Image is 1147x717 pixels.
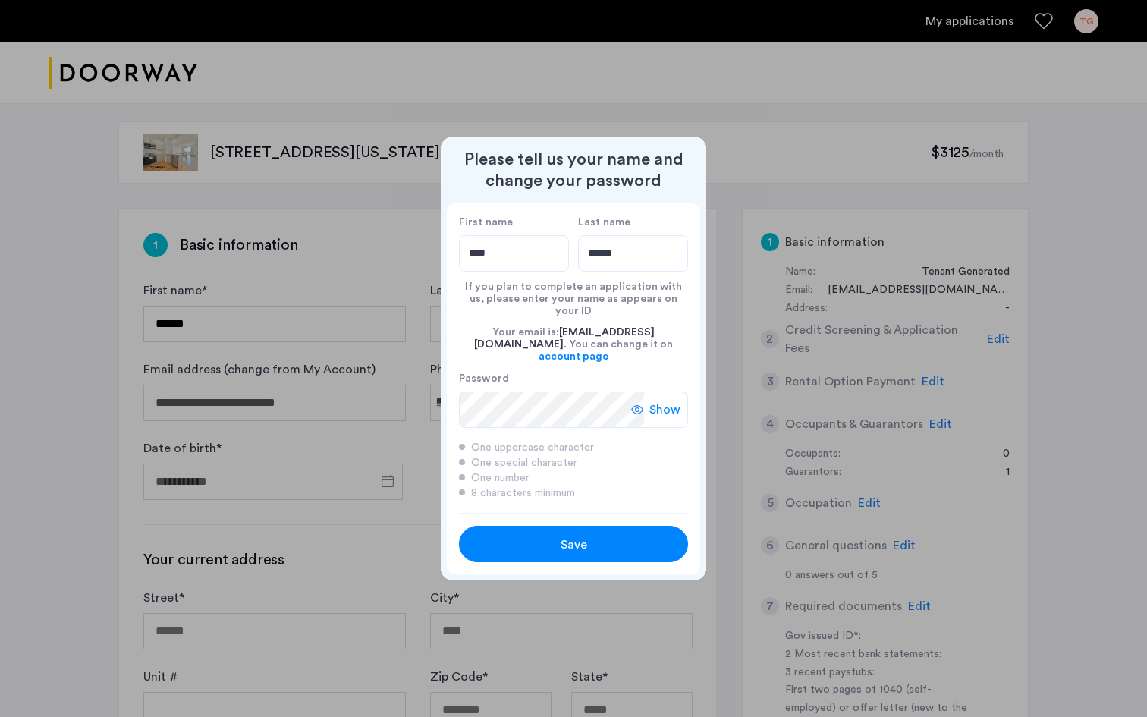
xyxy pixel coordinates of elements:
label: First name [459,215,569,229]
div: If you plan to complete an application with us, please enter your name as appears on your ID [459,272,688,317]
span: [EMAIL_ADDRESS][DOMAIN_NAME] [474,327,655,350]
span: Save [561,536,587,554]
button: button [459,526,688,562]
div: 8 characters minimum [459,486,688,501]
div: One number [459,470,688,486]
label: Password [459,372,644,385]
div: One uppercase character [459,440,688,455]
div: One special character [459,455,688,470]
label: Last name [578,215,688,229]
a: account page [539,351,608,363]
div: Your email is: . You can change it on [459,317,688,372]
h2: Please tell us your name and change your password [447,149,700,191]
span: Show [649,401,680,419]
